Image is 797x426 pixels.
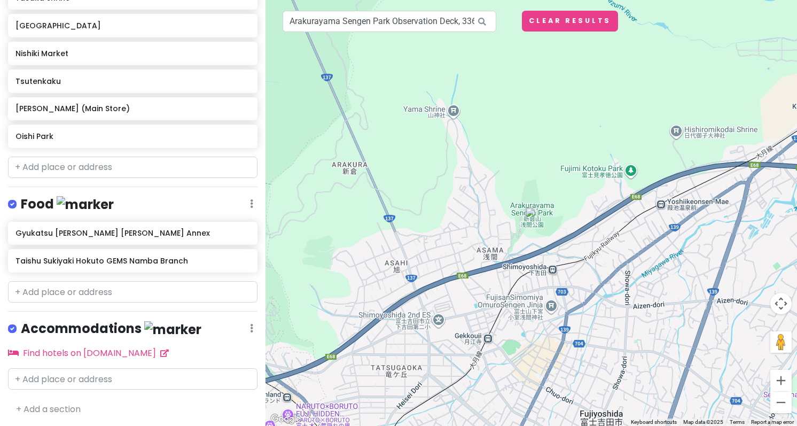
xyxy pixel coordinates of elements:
[15,76,250,86] h6: Tsutenkaku
[751,419,794,425] a: Report a map error
[522,11,618,32] button: Clear Results
[283,11,496,32] input: Search a place
[57,196,114,213] img: marker
[8,157,257,178] input: + Add place or address
[15,131,250,141] h6: Oishi Park
[15,256,250,266] h6: Taishu Sukiyaki Hokuto GEMS Namba Branch
[683,419,723,425] span: Map data ©2025
[268,412,303,426] a: Open this area in Google Maps (opens a new window)
[770,370,792,391] button: Zoom in
[16,403,81,415] a: + Add a section
[15,21,250,30] h6: [GEOGRAPHIC_DATA]
[21,196,114,213] h4: Food
[8,368,257,390] input: + Add place or address
[8,281,257,303] input: + Add place or address
[8,347,169,359] a: Find hotels on [DOMAIN_NAME]
[15,228,250,238] h6: Gyukatsu [PERSON_NAME] [PERSON_NAME] Annex
[730,419,745,425] a: Terms (opens in new tab)
[770,331,792,353] button: Drag Pegman onto the map to open Street View
[21,320,201,338] h4: Accommodations
[770,293,792,314] button: Map camera controls
[770,392,792,413] button: Zoom out
[144,321,201,338] img: marker
[15,104,250,113] h6: [PERSON_NAME] (Main Store)
[268,412,303,426] img: Google
[15,49,250,58] h6: Nishiki Market
[631,419,677,426] button: Keyboard shortcuts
